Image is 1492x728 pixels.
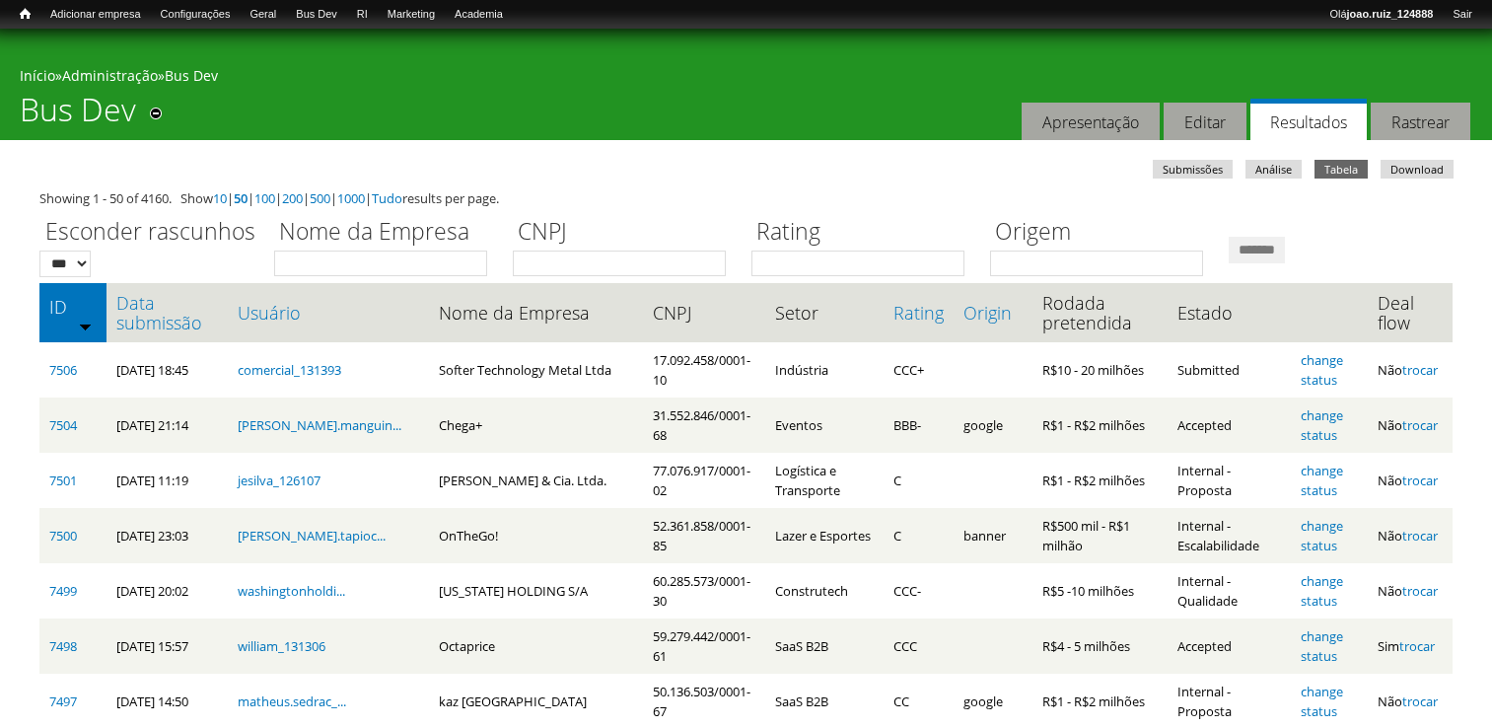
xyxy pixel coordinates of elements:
a: Bus Dev [286,5,347,25]
td: Não [1368,453,1453,508]
img: ordem crescente [79,320,92,332]
a: Data submissão [116,293,219,332]
a: 10 [213,189,227,207]
a: Início [10,5,40,24]
th: CNPJ [643,283,765,342]
td: R$1 - R$2 milhões [1032,398,1168,453]
td: CCC [884,619,954,674]
td: banner [954,508,1032,563]
a: Academia [445,5,513,25]
a: Sair [1443,5,1482,25]
a: william_131306 [238,637,325,655]
a: Apresentação [1022,103,1160,141]
td: Chega+ [429,398,642,453]
a: trocar [1402,416,1438,434]
a: [PERSON_NAME].tapioc... [238,527,386,545]
a: 7499 [49,582,77,600]
td: Internal - Escalabilidade [1168,508,1290,563]
a: change status [1301,406,1343,444]
label: Esconder rascunhos [39,215,261,251]
td: 31.552.846/0001-68 [643,398,765,453]
a: Editar [1164,103,1246,141]
strong: joao.ruiz_124888 [1347,8,1434,20]
th: Nome da Empresa [429,283,642,342]
a: Início [20,66,55,85]
div: » » [20,66,1472,91]
a: 200 [282,189,303,207]
a: 7501 [49,472,77,489]
td: R$4 - 5 milhões [1032,619,1168,674]
a: Tabela [1314,160,1368,179]
a: change status [1301,351,1343,389]
td: Submitted [1168,342,1290,398]
a: Tudo [372,189,402,207]
th: Deal flow [1368,283,1453,342]
h1: Bus Dev [20,91,136,140]
td: Internal - Qualidade [1168,563,1290,619]
a: Administração [62,66,158,85]
label: Nome da Empresa [274,215,500,251]
a: 7506 [49,361,77,379]
a: jesilva_126107 [238,472,320,489]
a: change status [1301,683,1343,720]
th: Rodada pretendida [1032,283,1168,342]
label: CNPJ [513,215,739,251]
td: C [884,453,954,508]
td: 17.092.458/0001-10 [643,342,765,398]
a: Download [1381,160,1454,179]
th: Estado [1168,283,1290,342]
td: R$500 mil - R$1 milhão [1032,508,1168,563]
a: comercial_131393 [238,361,341,379]
a: 7497 [49,692,77,710]
a: Origin [963,303,1023,323]
a: change status [1301,462,1343,499]
a: trocar [1402,361,1438,379]
td: Logística e Transporte [765,453,884,508]
td: [DATE] 21:14 [107,398,229,453]
a: Configurações [151,5,241,25]
a: 100 [254,189,275,207]
a: 500 [310,189,330,207]
a: 50 [234,189,248,207]
a: washingtonholdi... [238,582,345,600]
td: BBB- [884,398,954,453]
a: 7500 [49,527,77,545]
a: change status [1301,572,1343,610]
a: Usuário [238,303,419,323]
td: 59.279.442/0001-61 [643,619,765,674]
a: Análise [1245,160,1302,179]
td: Construtech [765,563,884,619]
span: Início [20,7,31,21]
a: ID [49,297,97,317]
td: R$1 - R$2 milhões [1032,453,1168,508]
label: Origem [990,215,1216,251]
td: Internal - Proposta [1168,453,1290,508]
a: Olájoao.ruiz_124888 [1319,5,1443,25]
a: Resultados [1250,99,1367,141]
td: Não [1368,342,1453,398]
td: [PERSON_NAME] & Cia. Ltda. [429,453,642,508]
td: CCC- [884,563,954,619]
td: 77.076.917/0001-02 [643,453,765,508]
a: RI [347,5,378,25]
a: 1000 [337,189,365,207]
td: 52.361.858/0001-85 [643,508,765,563]
a: Submissões [1153,160,1233,179]
td: Não [1368,398,1453,453]
label: Rating [751,215,977,251]
a: 7504 [49,416,77,434]
td: SaaS B2B [765,619,884,674]
td: Não [1368,508,1453,563]
td: R$5 -10 milhões [1032,563,1168,619]
div: Showing 1 - 50 of 4160. Show | | | | | | results per page. [39,188,1453,208]
a: change status [1301,517,1343,554]
a: Bus Dev [165,66,218,85]
a: change status [1301,627,1343,665]
td: google [954,398,1032,453]
td: [DATE] 18:45 [107,342,229,398]
td: Não [1368,563,1453,619]
a: 7498 [49,637,77,655]
a: trocar [1402,527,1438,545]
a: trocar [1399,637,1435,655]
td: [DATE] 23:03 [107,508,229,563]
